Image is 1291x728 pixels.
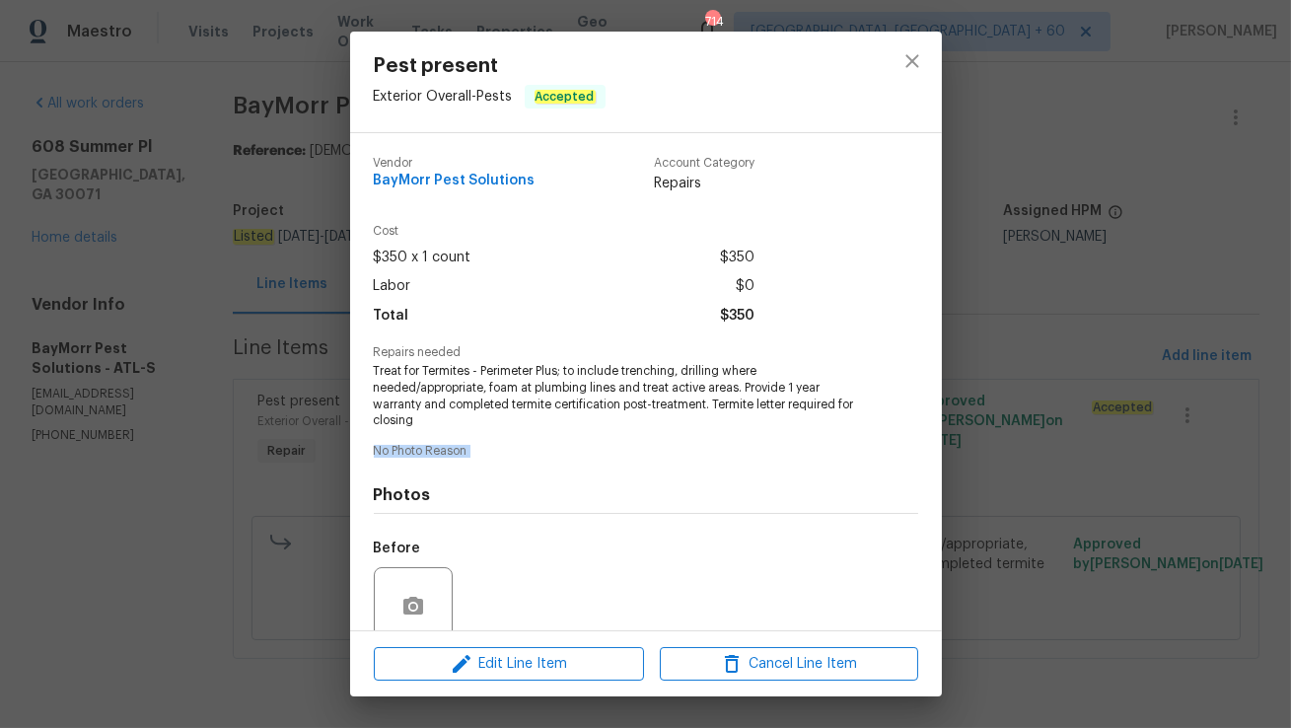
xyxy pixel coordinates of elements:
span: $350 x 1 count [374,244,471,272]
span: Account Category [654,157,754,170]
span: Total [374,302,409,330]
button: close [889,37,936,85]
span: Exterior Overall - Pests [374,90,513,104]
button: Edit Line Item [374,647,644,682]
span: Repairs needed [374,346,918,359]
span: Cancel Line Item [666,652,912,677]
span: $350 [720,244,754,272]
span: Treat for Termites - Perimeter Plus; to include trenching, drilling where needed/appropriate, foa... [374,363,864,429]
span: $0 [736,272,754,301]
span: Cost [374,225,754,238]
h5: Before [374,542,421,555]
span: Pest present [374,55,606,77]
div: 714 [705,12,719,32]
span: No Photo Reason [374,445,918,458]
button: Cancel Line Item [660,647,918,682]
span: Repairs [654,174,754,193]
em: Accepted [535,90,596,104]
h4: Photos [374,485,918,505]
span: BayMorr Pest Solutions [374,174,536,188]
span: $350 [720,302,754,330]
span: Edit Line Item [380,652,638,677]
span: Labor [374,272,411,301]
span: Vendor [374,157,536,170]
